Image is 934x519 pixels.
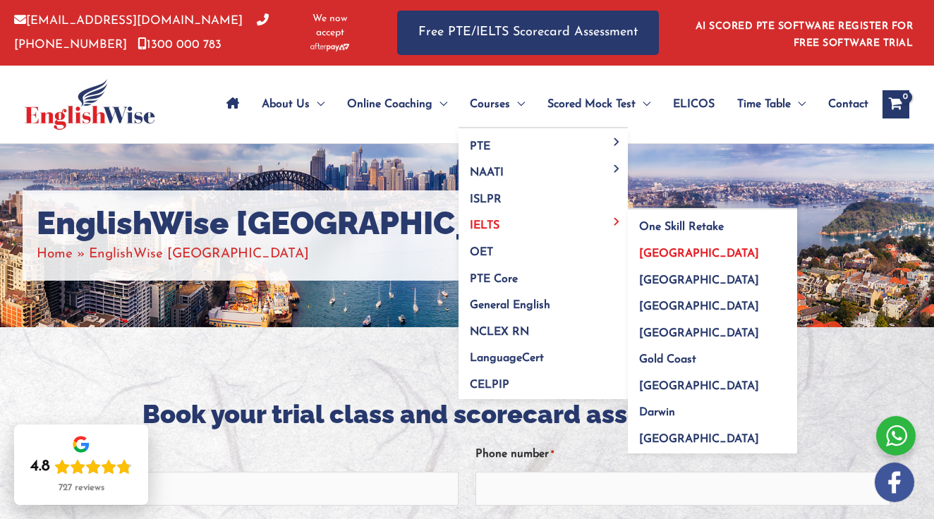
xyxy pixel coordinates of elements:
[470,141,490,152] span: PTE
[662,80,726,129] a: ELICOS
[37,248,73,261] a: Home
[310,43,349,51] img: Afterpay-Logo
[89,248,309,261] span: EnglishWise [GEOGRAPHIC_DATA]
[14,15,243,27] a: [EMAIL_ADDRESS][DOMAIN_NAME]
[37,204,561,243] h1: EnglishWise [GEOGRAPHIC_DATA]
[470,167,504,178] span: NAATI
[628,262,797,289] a: [GEOGRAPHIC_DATA]
[262,80,310,129] span: About Us
[37,243,561,266] nav: Breadcrumbs
[25,79,155,130] img: cropped-ew-logo
[628,209,797,236] a: One Skill Retake
[459,314,628,341] a: NCLEX RN
[30,457,132,477] div: Rating: 4.8 out of 5
[470,247,493,258] span: OET
[30,457,50,477] div: 4.8
[459,155,628,182] a: NAATIMenu Toggle
[470,220,499,231] span: IELTS
[59,482,104,494] div: 727 reviews
[459,367,628,399] a: CELPIP
[397,11,659,55] a: Free PTE/IELTS Scorecard Assessment
[44,398,890,431] h2: Book your trial class and scorecard assessment now
[883,90,909,118] a: View Shopping Cart, empty
[628,236,797,263] a: [GEOGRAPHIC_DATA]
[470,379,509,391] span: CELPIP
[310,80,325,129] span: Menu Toggle
[547,80,636,129] span: Scored Mock Test
[828,80,868,129] span: Contact
[215,80,868,129] nav: Site Navigation: Main Menu
[536,80,662,129] a: Scored Mock TestMenu Toggle
[628,342,797,369] a: Gold Coast
[636,80,650,129] span: Menu Toggle
[336,80,459,129] a: Online CoachingMenu Toggle
[673,80,715,129] span: ELICOS
[639,381,759,392] span: [GEOGRAPHIC_DATA]
[14,15,269,50] a: [PHONE_NUMBER]
[628,368,797,395] a: [GEOGRAPHIC_DATA]
[470,274,518,285] span: PTE Core
[298,12,362,40] span: We now accept
[696,21,914,49] a: AI SCORED PTE SOFTWARE REGISTER FOR FREE SOFTWARE TRIAL
[459,181,628,208] a: ISLPR
[470,326,529,338] span: NCLEX RN
[726,80,817,129] a: Time TableMenu Toggle
[687,10,920,56] aside: Header Widget 1
[639,275,759,286] span: [GEOGRAPHIC_DATA]
[510,80,525,129] span: Menu Toggle
[459,261,628,288] a: PTE Core
[609,138,625,146] span: Menu Toggle
[791,80,806,129] span: Menu Toggle
[250,80,336,129] a: About UsMenu Toggle
[475,443,554,466] label: Phone number
[628,315,797,342] a: [GEOGRAPHIC_DATA]
[459,128,628,155] a: PTEMenu Toggle
[875,463,914,502] img: white-facebook.png
[470,300,550,311] span: General English
[639,248,759,259] span: [GEOGRAPHIC_DATA]
[639,221,724,233] span: One Skill Retake
[628,395,797,422] a: Darwin
[639,407,675,418] span: Darwin
[639,301,759,312] span: [GEOGRAPHIC_DATA]
[347,80,432,129] span: Online Coaching
[628,289,797,316] a: [GEOGRAPHIC_DATA]
[470,194,502,205] span: ISLPR
[639,434,759,445] span: [GEOGRAPHIC_DATA]
[609,164,625,172] span: Menu Toggle
[138,39,222,51] a: 1300 000 783
[432,80,447,129] span: Menu Toggle
[459,235,628,262] a: OET
[459,80,536,129] a: CoursesMenu Toggle
[609,217,625,225] span: Menu Toggle
[628,422,797,454] a: [GEOGRAPHIC_DATA]
[459,341,628,367] a: LanguageCert
[639,354,696,365] span: Gold Coast
[817,80,868,129] a: Contact
[470,353,544,364] span: LanguageCert
[737,80,791,129] span: Time Table
[459,288,628,315] a: General English
[470,80,510,129] span: Courses
[459,208,628,235] a: IELTSMenu Toggle
[639,328,759,339] span: [GEOGRAPHIC_DATA]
